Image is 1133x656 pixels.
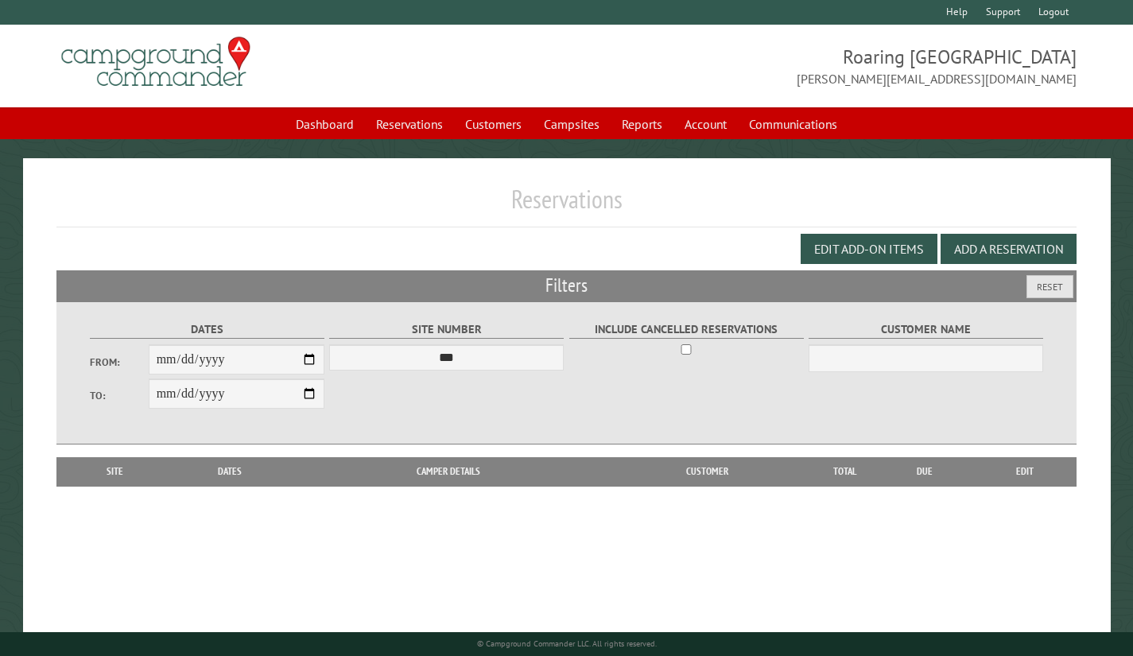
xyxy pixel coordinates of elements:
[90,320,324,339] label: Dates
[567,44,1077,88] span: Roaring [GEOGRAPHIC_DATA] [PERSON_NAME][EMAIL_ADDRESS][DOMAIN_NAME]
[601,457,813,486] th: Customer
[367,109,452,139] a: Reservations
[56,270,1077,301] h2: Filters
[534,109,609,139] a: Campsites
[813,457,876,486] th: Total
[739,109,847,139] a: Communications
[569,320,804,339] label: Include Cancelled Reservations
[90,388,149,403] label: To:
[56,31,255,93] img: Campground Commander
[456,109,531,139] a: Customers
[329,320,564,339] label: Site Number
[64,457,165,486] th: Site
[296,457,601,486] th: Camper Details
[286,109,363,139] a: Dashboard
[801,234,937,264] button: Edit Add-on Items
[90,355,149,370] label: From:
[612,109,672,139] a: Reports
[973,457,1077,486] th: Edit
[876,457,972,486] th: Due
[941,234,1077,264] button: Add a Reservation
[56,184,1077,227] h1: Reservations
[809,320,1043,339] label: Customer Name
[477,639,657,649] small: © Campground Commander LLC. All rights reserved.
[165,457,296,486] th: Dates
[675,109,736,139] a: Account
[1026,275,1073,298] button: Reset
